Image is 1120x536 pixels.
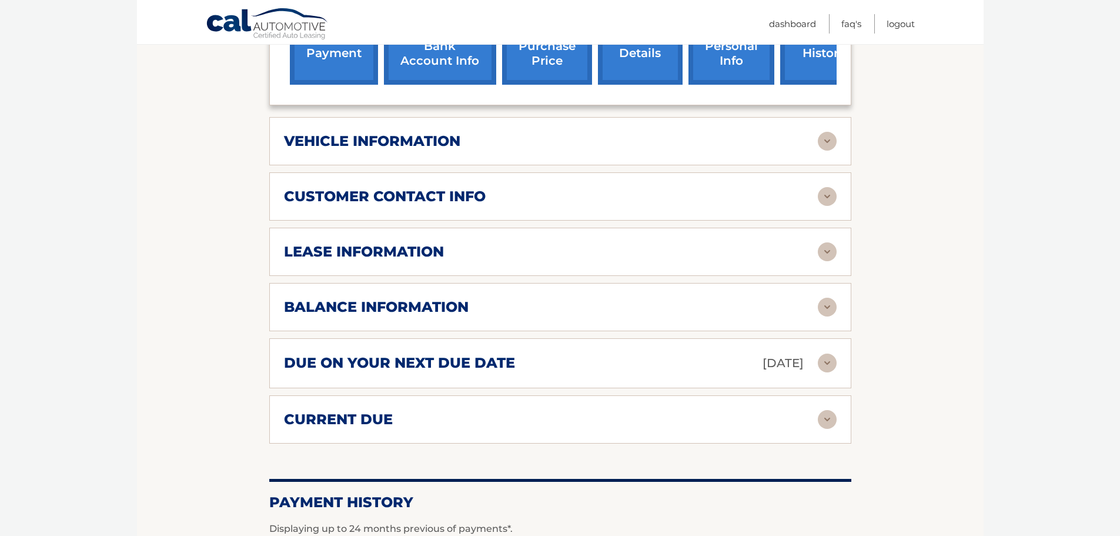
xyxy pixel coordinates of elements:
a: account details [598,8,683,85]
h2: Payment History [269,494,851,511]
h2: lease information [284,243,444,261]
a: Add/Remove bank account info [384,8,496,85]
p: [DATE] [763,353,804,374]
a: make a payment [290,8,378,85]
h2: customer contact info [284,188,486,205]
h2: balance information [284,298,469,316]
img: accordion-rest.svg [818,298,837,317]
a: Logout [887,14,915,34]
img: accordion-rest.svg [818,187,837,206]
a: Cal Automotive [206,8,329,42]
h2: vehicle information [284,132,460,150]
img: accordion-rest.svg [818,354,837,372]
a: Dashboard [769,14,816,34]
a: update personal info [688,8,774,85]
img: accordion-rest.svg [818,242,837,261]
h2: due on your next due date [284,354,515,372]
img: accordion-rest.svg [818,132,837,151]
a: payment history [780,8,868,85]
a: FAQ's [841,14,861,34]
img: accordion-rest.svg [818,410,837,429]
p: Displaying up to 24 months previous of payments*. [269,522,851,536]
a: request purchase price [502,8,592,85]
h2: current due [284,411,393,428]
